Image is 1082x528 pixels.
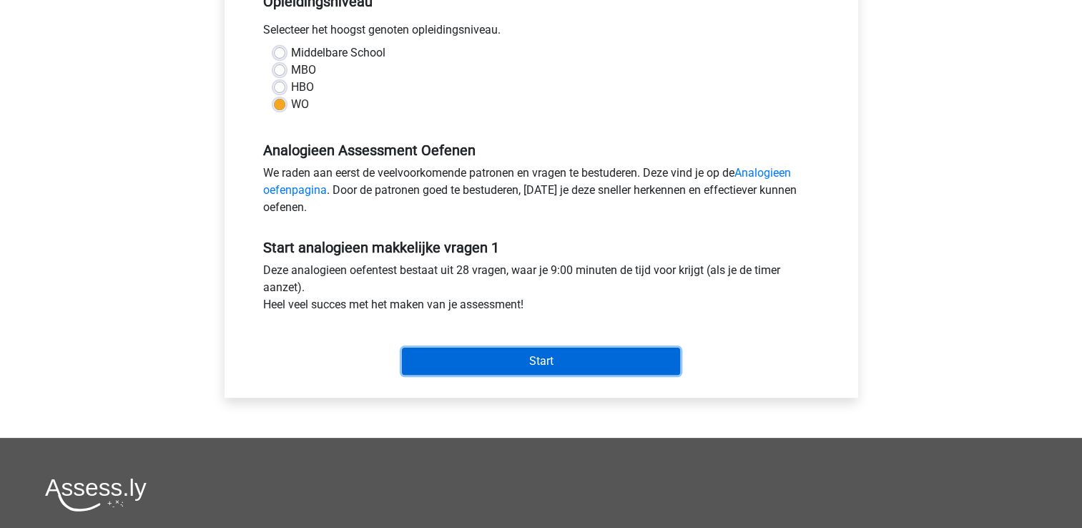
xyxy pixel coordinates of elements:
h5: Analogieen Assessment Oefenen [263,142,820,159]
label: HBO [291,79,314,96]
div: Selecteer het hoogst genoten opleidingsniveau. [252,21,830,44]
input: Start [402,348,680,375]
div: We raden aan eerst de veelvoorkomende patronen en vragen te bestuderen. Deze vind je op de . Door... [252,165,830,222]
img: Assessly logo [45,478,147,512]
label: Middelbare School [291,44,385,62]
h5: Start analogieen makkelijke vragen 1 [263,239,820,256]
div: Deze analogieen oefentest bestaat uit 28 vragen, waar je 9:00 minuten de tijd voor krijgt (als je... [252,262,830,319]
label: WO [291,96,309,113]
label: MBO [291,62,316,79]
